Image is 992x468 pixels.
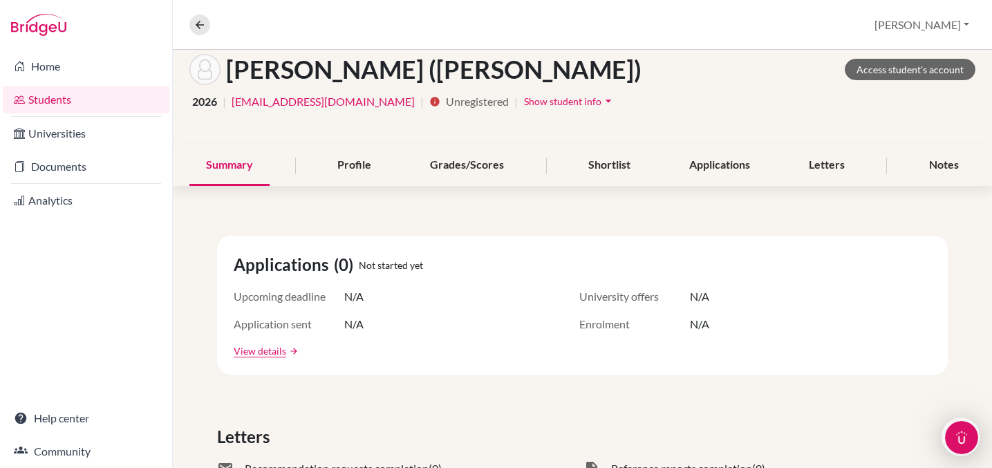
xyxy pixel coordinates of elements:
img: Maximillian (Max) Arnold's avatar [189,54,221,85]
span: University offers [579,288,690,305]
a: Universities [3,120,169,147]
a: View details [234,344,286,358]
span: Application sent [234,316,344,333]
i: info [429,96,440,107]
div: Letters [792,145,861,186]
span: | [223,93,226,110]
span: Upcoming deadline [234,288,344,305]
div: Profile [321,145,388,186]
div: Summary [189,145,270,186]
span: 2026 [192,93,217,110]
span: Not started yet [359,258,423,272]
div: Applications [673,145,767,186]
span: | [420,93,424,110]
span: Letters [217,424,275,449]
span: Enrolment [579,316,690,333]
a: Documents [3,153,169,180]
a: [EMAIL_ADDRESS][DOMAIN_NAME] [232,93,415,110]
span: N/A [690,316,709,333]
div: Shortlist [572,145,647,186]
a: arrow_forward [286,346,299,356]
span: Applications [234,252,334,277]
div: Grades/Scores [413,145,521,186]
i: arrow_drop_down [601,94,615,108]
span: Show student info [524,95,601,107]
span: N/A [344,316,364,333]
span: Unregistered [446,93,509,110]
a: Help center [3,404,169,432]
span: (0) [334,252,359,277]
a: Community [3,438,169,465]
img: Bridge-U [11,14,66,36]
h1: [PERSON_NAME] ([PERSON_NAME]) [226,55,642,84]
span: | [514,93,518,110]
button: Show student infoarrow_drop_down [523,91,616,112]
button: [PERSON_NAME] [868,12,975,38]
a: Access student's account [845,59,975,80]
a: Home [3,53,169,80]
span: N/A [690,288,709,305]
iframe: Intercom live chat [945,421,978,454]
a: Analytics [3,187,169,214]
span: N/A [344,288,364,305]
a: Students [3,86,169,113]
iframe: Intercom live chat discovery launcher [942,418,980,456]
div: Notes [913,145,975,186]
